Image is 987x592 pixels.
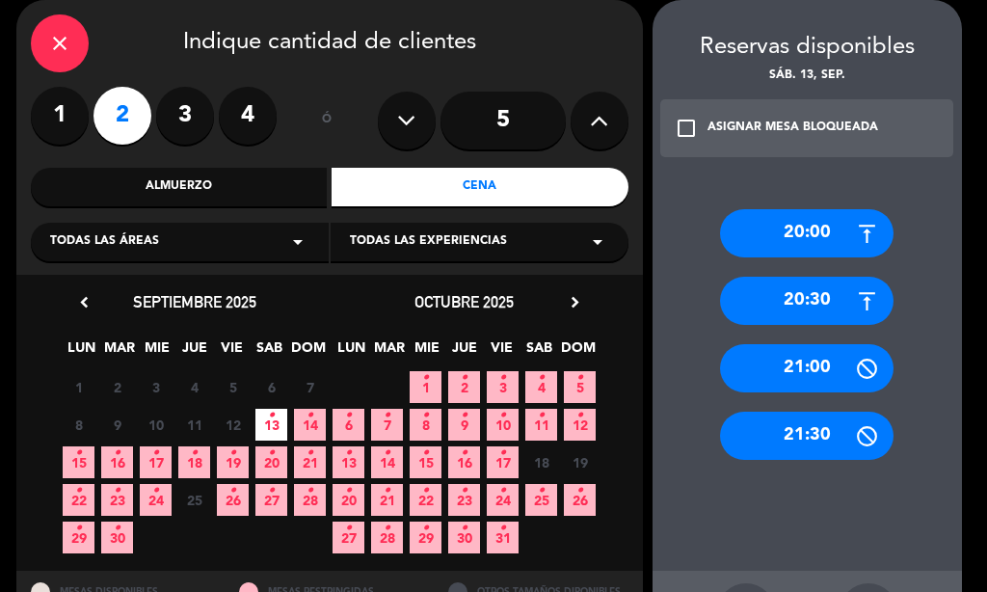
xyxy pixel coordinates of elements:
[538,400,545,431] i: •
[499,438,506,469] i: •
[720,277,894,325] div: 20:30
[114,513,120,544] i: •
[133,292,256,311] span: septiembre 2025
[461,400,467,431] i: •
[50,232,159,252] span: Todas las áreas
[268,475,275,506] i: •
[538,363,545,393] i: •
[448,522,480,553] span: 30
[345,400,352,431] i: •
[448,409,480,441] span: 9
[561,336,593,368] span: DOM
[414,292,514,311] span: octubre 2025
[448,484,480,516] span: 23
[525,409,557,441] span: 11
[217,446,249,478] span: 19
[564,409,596,441] span: 12
[255,371,287,403] span: 6
[538,475,545,506] i: •
[103,336,135,368] span: MAR
[564,371,596,403] span: 5
[371,446,403,478] span: 14
[255,446,287,478] span: 20
[141,336,173,368] span: MIE
[140,484,172,516] span: 24
[707,119,878,138] div: ASIGNAR MESA BLOQUEADA
[219,87,277,145] label: 4
[63,522,94,553] span: 29
[101,522,133,553] span: 30
[371,409,403,441] span: 7
[345,475,352,506] i: •
[333,522,364,553] span: 27
[114,438,120,469] i: •
[178,409,210,441] span: 11
[345,438,352,469] i: •
[307,475,313,506] i: •
[564,446,596,478] span: 19
[576,475,583,506] i: •
[31,14,628,72] div: Indique cantidad de clientes
[216,336,248,368] span: VIE
[384,438,390,469] i: •
[114,475,120,506] i: •
[217,371,249,403] span: 5
[156,87,214,145] label: 3
[461,438,467,469] i: •
[422,363,429,393] i: •
[31,87,89,145] label: 1
[461,513,467,544] i: •
[448,336,480,368] span: JUE
[371,484,403,516] span: 21
[653,29,962,67] div: Reservas disponibles
[140,446,172,478] span: 17
[294,371,326,403] span: 7
[576,400,583,431] i: •
[294,484,326,516] span: 28
[229,438,236,469] i: •
[422,475,429,506] i: •
[101,409,133,441] span: 9
[178,484,210,516] span: 25
[720,344,894,392] div: 21:00
[101,371,133,403] span: 2
[74,292,94,312] i: chevron_left
[410,522,441,553] span: 29
[63,484,94,516] span: 22
[384,475,390,506] i: •
[410,371,441,403] span: 1
[422,400,429,431] i: •
[565,292,585,312] i: chevron_right
[229,475,236,506] i: •
[422,513,429,544] i: •
[333,446,364,478] span: 13
[525,371,557,403] span: 4
[63,409,94,441] span: 8
[75,438,82,469] i: •
[345,513,352,544] i: •
[487,446,519,478] span: 17
[576,363,583,393] i: •
[499,513,506,544] i: •
[335,336,367,368] span: LUN
[410,446,441,478] span: 15
[286,230,309,254] i: arrow_drop_down
[487,484,519,516] span: 24
[461,475,467,506] i: •
[63,446,94,478] span: 15
[140,409,172,441] span: 10
[487,371,519,403] span: 3
[31,168,328,206] div: Almuerzo
[294,409,326,441] span: 14
[720,209,894,257] div: 20:00
[253,336,285,368] span: SAB
[371,522,403,553] span: 28
[523,336,555,368] span: SAB
[333,484,364,516] span: 20
[332,168,628,206] div: Cena
[448,371,480,403] span: 2
[75,475,82,506] i: •
[101,484,133,516] span: 23
[525,484,557,516] span: 25
[586,230,609,254] i: arrow_drop_down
